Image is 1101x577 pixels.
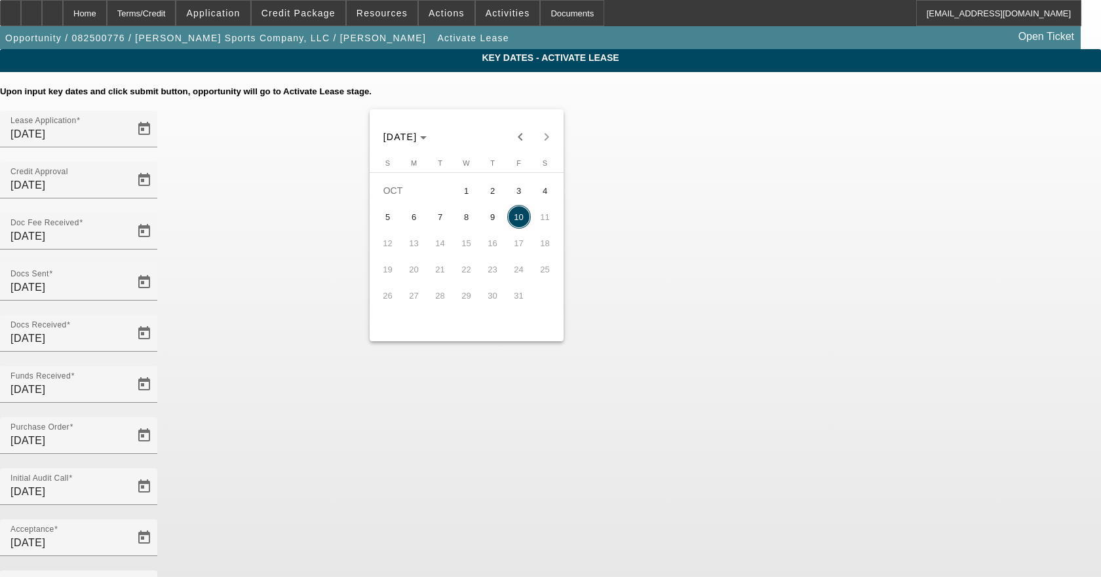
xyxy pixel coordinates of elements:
span: 20 [402,257,426,281]
button: October 20, 2025 [401,256,427,282]
span: 16 [481,231,505,255]
span: M [411,159,417,167]
button: October 18, 2025 [532,230,558,256]
span: 4 [533,179,557,202]
button: October 7, 2025 [427,204,454,230]
span: 19 [376,257,400,281]
span: 14 [429,231,452,255]
span: 23 [481,257,505,281]
span: 15 [455,231,478,255]
span: 5 [376,205,400,229]
button: October 24, 2025 [506,256,532,282]
button: October 5, 2025 [375,204,401,230]
span: 12 [376,231,400,255]
span: 8 [455,205,478,229]
button: October 17, 2025 [506,230,532,256]
span: 21 [429,257,452,281]
span: 18 [533,231,557,255]
button: October 19, 2025 [375,256,401,282]
span: 3 [507,179,531,202]
span: 27 [402,284,426,307]
span: 6 [402,205,426,229]
span: S [543,159,547,167]
button: October 31, 2025 [506,282,532,308]
span: 7 [429,205,452,229]
button: October 15, 2025 [454,230,480,256]
span: 13 [402,231,426,255]
span: 22 [455,257,478,281]
button: October 14, 2025 [427,230,454,256]
span: 11 [533,205,557,229]
button: October 21, 2025 [427,256,454,282]
span: 10 [507,205,531,229]
td: OCT [375,177,454,204]
button: October 4, 2025 [532,177,558,204]
button: October 29, 2025 [454,282,480,308]
span: 2 [481,179,505,202]
button: October 10, 2025 [506,204,532,230]
button: October 2, 2025 [480,177,506,204]
button: October 13, 2025 [401,230,427,256]
button: October 12, 2025 [375,230,401,256]
span: 26 [376,284,400,307]
span: 1 [455,179,478,202]
button: October 30, 2025 [480,282,506,308]
button: Choose month and year [378,125,433,149]
button: October 9, 2025 [480,204,506,230]
span: 24 [507,257,531,281]
span: 30 [481,284,505,307]
span: T [438,159,442,167]
button: October 28, 2025 [427,282,454,308]
button: October 26, 2025 [375,282,401,308]
button: October 1, 2025 [454,177,480,204]
span: T [490,159,495,167]
span: 31 [507,284,531,307]
span: S [385,159,390,167]
span: 9 [481,205,505,229]
button: October 25, 2025 [532,256,558,282]
button: October 3, 2025 [506,177,532,204]
span: W [463,159,469,167]
span: 29 [455,284,478,307]
span: [DATE] [383,132,417,142]
button: October 27, 2025 [401,282,427,308]
button: October 23, 2025 [480,256,506,282]
button: October 8, 2025 [454,204,480,230]
span: 17 [507,231,531,255]
span: F [516,159,521,167]
span: 25 [533,257,557,281]
button: October 16, 2025 [480,230,506,256]
span: 28 [429,284,452,307]
button: October 22, 2025 [454,256,480,282]
button: October 11, 2025 [532,204,558,230]
button: Previous month [507,124,533,150]
button: October 6, 2025 [401,204,427,230]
